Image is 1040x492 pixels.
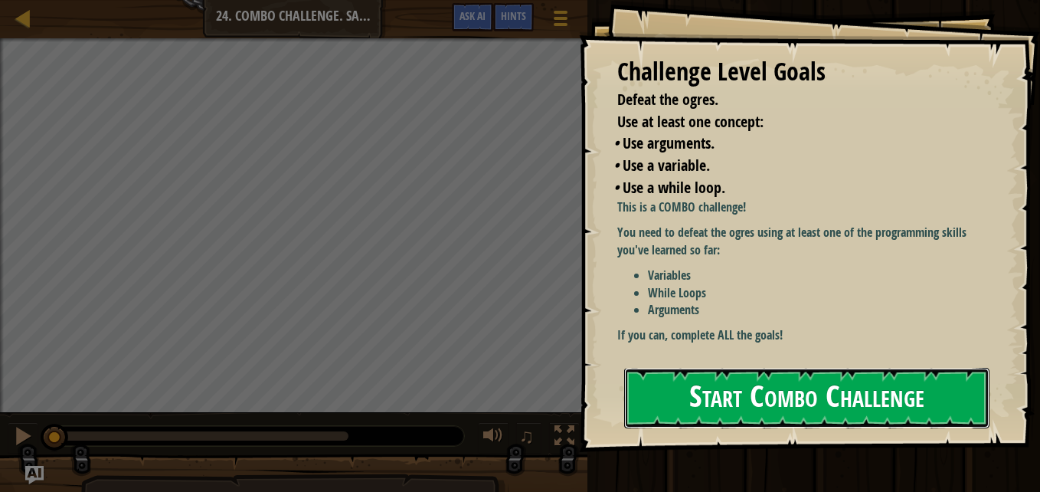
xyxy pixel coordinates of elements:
[623,133,715,153] span: Use arguments.
[617,111,764,132] span: Use at least one concept:
[648,267,998,284] li: Variables
[541,3,580,39] button: Show game menu
[617,224,998,259] p: You need to defeat the ogres using at least one of the programming skills you've learned so far:
[25,466,44,484] button: Ask AI
[613,133,983,155] li: Use arguments.
[617,54,986,90] div: Challenge Level Goals
[8,422,38,454] button: Ctrl + P: Pause
[617,198,998,216] p: This is a COMBO challenge!
[478,422,509,454] button: Adjust volume
[613,177,619,198] i: •
[624,368,989,428] button: Start Combo Challenge
[598,89,983,111] li: Defeat the ogres.
[452,3,493,31] button: Ask AI
[459,8,486,23] span: Ask AI
[516,422,542,454] button: ♫
[623,155,710,175] span: Use a variable.
[613,133,619,153] i: •
[549,422,580,454] button: Toggle fullscreen
[501,8,526,23] span: Hints
[598,111,983,133] li: Use at least one concept:
[519,425,535,448] span: ♫
[623,177,725,198] span: Use a while loop.
[617,326,998,344] p: If you can, complete ALL the goals!
[617,89,718,110] span: Defeat the ogres.
[648,301,998,319] li: Arguments
[613,155,983,177] li: Use a variable.
[648,284,998,302] li: While Loops
[613,177,983,199] li: Use a while loop.
[613,155,619,175] i: •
